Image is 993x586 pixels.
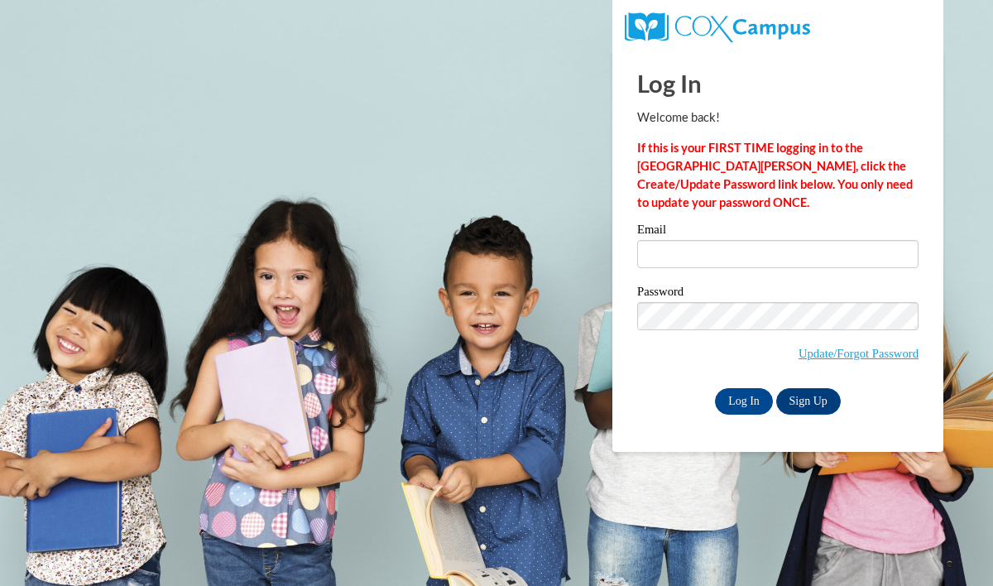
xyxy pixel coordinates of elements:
[715,388,773,415] input: Log In
[637,66,919,100] h1: Log In
[776,388,841,415] a: Sign Up
[637,223,919,240] label: Email
[637,141,913,209] strong: If this is your FIRST TIME logging in to the [GEOGRAPHIC_DATA][PERSON_NAME], click the Create/Upd...
[637,286,919,302] label: Password
[625,12,810,42] img: COX Campus
[637,108,919,127] p: Welcome back!
[799,347,919,360] a: Update/Forgot Password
